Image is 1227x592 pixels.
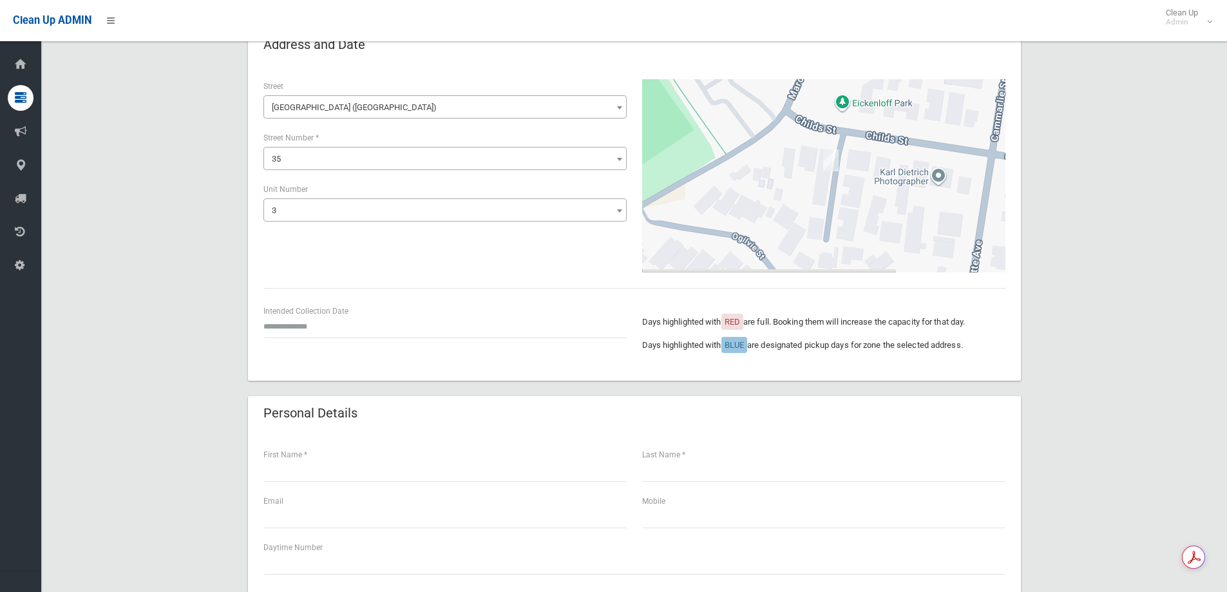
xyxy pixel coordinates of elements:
[263,95,627,119] span: Childs Street (EAST HILLS 2213)
[725,340,744,350] span: BLUE
[263,147,627,170] span: 35
[272,154,281,164] span: 35
[13,14,91,26] span: Clean Up ADMIN
[642,338,1005,353] p: Days highlighted with are designated pickup days for zone the selected address.
[642,314,1005,330] p: Days highlighted with are full. Booking them will increase the capacity for that day.
[267,99,623,117] span: Childs Street (EAST HILLS 2213)
[272,205,276,215] span: 3
[267,150,623,168] span: 35
[1166,17,1198,27] small: Admin
[823,149,839,171] div: 1/35 Childs Street, EAST HILLS NSW 2213
[725,317,740,327] span: RED
[1159,8,1211,27] span: Clean Up
[267,202,623,220] span: 3
[263,198,627,222] span: 3
[248,401,373,426] header: Personal Details
[248,32,381,57] header: Address and Date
